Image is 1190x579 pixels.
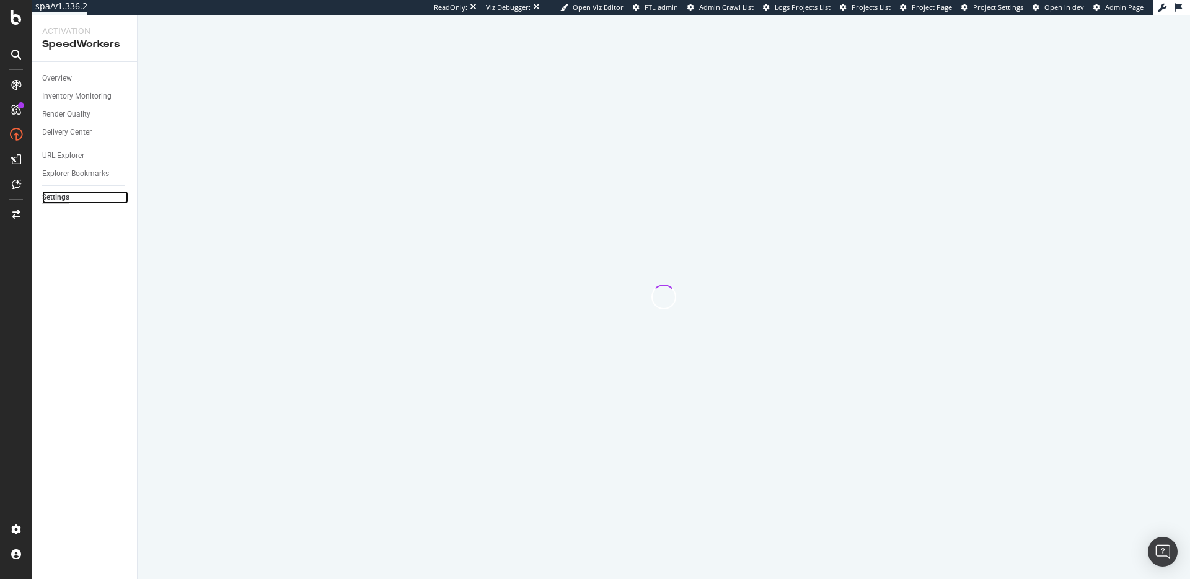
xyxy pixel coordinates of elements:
span: Project Page [912,2,952,12]
span: Logs Projects List [775,2,831,12]
span: FTL admin [645,2,678,12]
a: Open in dev [1033,2,1084,12]
a: Project Page [900,2,952,12]
a: Open Viz Editor [560,2,624,12]
a: Admin Page [1093,2,1144,12]
div: Open Intercom Messenger [1148,537,1178,567]
div: Settings [42,191,69,204]
span: Admin Page [1105,2,1144,12]
span: Admin Crawl List [699,2,754,12]
a: Settings [42,191,128,204]
a: Overview [42,72,128,85]
span: Project Settings [973,2,1023,12]
div: Delivery Center [42,126,92,139]
div: URL Explorer [42,149,84,162]
div: Render Quality [42,108,90,121]
div: ReadOnly: [434,2,467,12]
a: URL Explorer [42,149,128,162]
div: Viz Debugger: [486,2,531,12]
a: Inventory Monitoring [42,90,128,103]
div: SpeedWorkers [42,37,127,51]
a: Admin Crawl List [687,2,754,12]
span: Open Viz Editor [573,2,624,12]
span: Projects List [852,2,891,12]
a: Project Settings [961,2,1023,12]
a: Explorer Bookmarks [42,167,128,180]
a: Delivery Center [42,126,128,139]
div: Overview [42,72,72,85]
div: Inventory Monitoring [42,90,112,103]
a: Logs Projects List [763,2,831,12]
span: Open in dev [1044,2,1084,12]
a: Render Quality [42,108,128,121]
div: Activation [42,25,127,37]
a: Projects List [840,2,891,12]
a: FTL admin [633,2,678,12]
div: Explorer Bookmarks [42,167,109,180]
